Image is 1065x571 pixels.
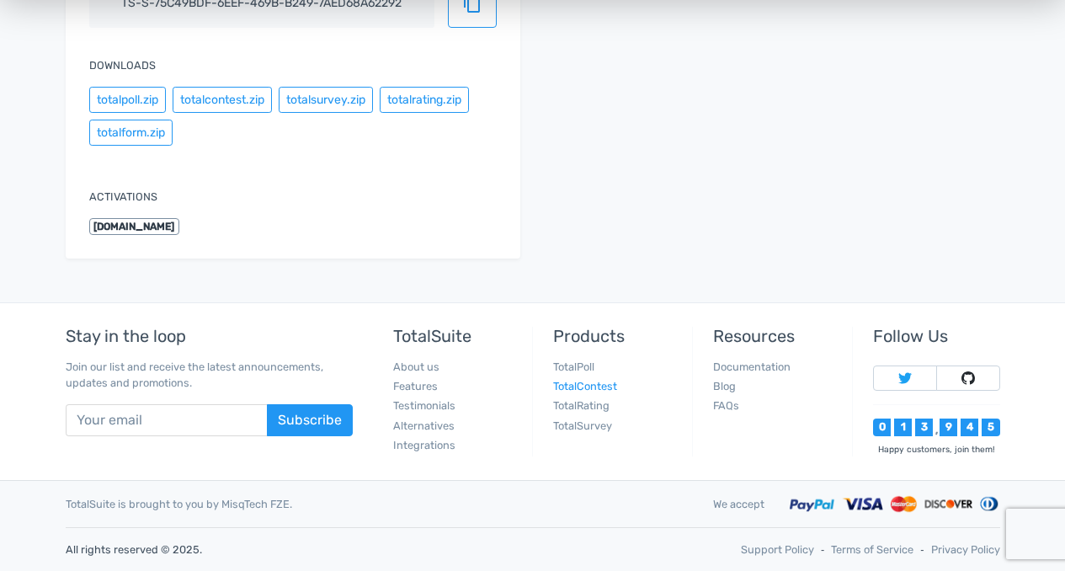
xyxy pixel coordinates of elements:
[267,404,353,436] button: Subscribe
[89,189,157,205] label: Activations
[915,419,933,436] div: 3
[894,419,912,436] div: 1
[553,419,612,432] a: TotalSurvey
[393,419,455,432] a: Alternatives
[393,439,455,451] a: Integrations
[553,327,679,345] h5: Products
[89,218,180,235] span: [DOMAIN_NAME]
[89,57,156,73] label: Downloads
[873,419,891,436] div: 0
[553,399,610,412] a: TotalRating
[173,87,272,113] button: totalcontest.zip
[553,380,617,392] a: TotalContest
[961,419,978,436] div: 4
[873,327,999,345] h5: Follow Us
[713,380,736,392] a: Blog
[279,87,373,113] button: totalsurvey.zip
[961,371,975,385] img: Follow TotalSuite on Github
[700,496,777,512] div: We accept
[713,327,839,345] h5: Resources
[933,425,940,436] div: ,
[713,360,791,373] a: Documentation
[931,542,1000,558] a: Privacy Policy
[380,87,469,113] button: totalrating.zip
[393,399,455,412] a: Testimonials
[66,359,353,391] p: Join our list and receive the latest announcements, updates and promotions.
[821,542,824,558] span: ‐
[53,496,700,512] div: TotalSuite is brought to you by MisqTech FZE.
[89,87,166,113] button: totalpoll.zip
[920,542,924,558] span: ‐
[393,360,439,373] a: About us
[713,399,739,412] a: FAQs
[553,360,594,373] a: TotalPoll
[89,120,173,146] button: totalform.zip
[982,419,999,436] div: 5
[66,542,520,558] p: All rights reserved © 2025.
[66,404,268,436] input: Your email
[393,327,519,345] h5: TotalSuite
[940,419,957,436] div: 9
[741,542,814,558] a: Support Policy
[393,380,438,392] a: Features
[66,327,353,345] h5: Stay in the loop
[898,371,912,385] img: Follow TotalSuite on Twitter
[873,443,999,456] div: Happy customers, join them!
[831,542,913,558] a: Terms of Service
[790,494,1000,514] img: Accepted payment methods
